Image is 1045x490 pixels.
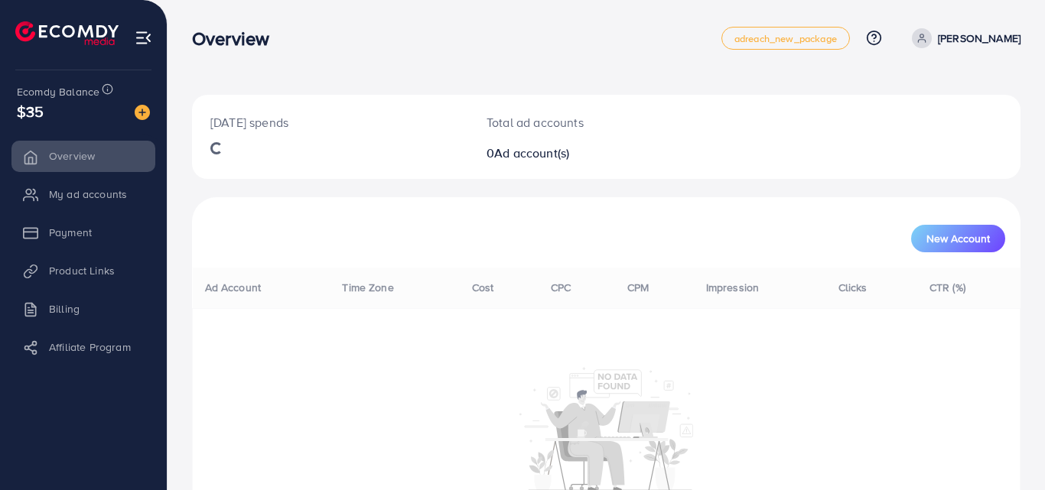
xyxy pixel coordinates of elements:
[210,113,450,131] p: [DATE] spends
[938,29,1021,47] p: [PERSON_NAME]
[721,27,850,50] a: adreach_new_package
[17,100,44,122] span: $35
[911,225,1005,252] button: New Account
[926,233,990,244] span: New Account
[906,28,1021,48] a: [PERSON_NAME]
[494,144,569,161] span: Ad account(s)
[135,29,152,47] img: menu
[734,34,837,44] span: adreach_new_package
[192,28,282,50] h3: Overview
[487,146,657,161] h2: 0
[17,84,99,99] span: Ecomdy Balance
[135,105,150,120] img: image
[487,113,657,131] p: Total ad accounts
[15,21,119,45] img: logo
